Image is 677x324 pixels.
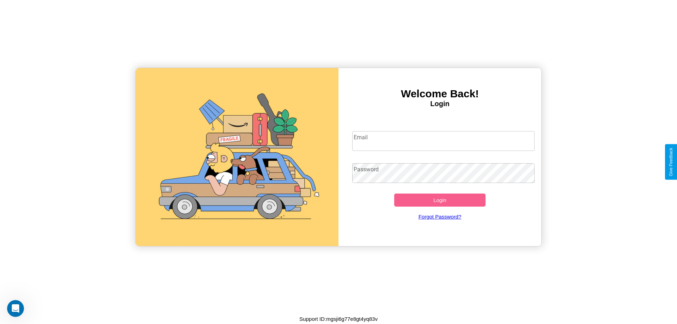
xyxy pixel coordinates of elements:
[338,88,541,100] h3: Welcome Back!
[136,68,338,246] img: gif
[349,207,531,227] a: Forgot Password?
[394,194,486,207] button: Login
[669,148,673,176] div: Give Feedback
[338,100,541,108] h4: Login
[7,300,24,317] iframe: Intercom live chat
[299,314,378,324] p: Support ID: mgsji6g77e8gt4yq83v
